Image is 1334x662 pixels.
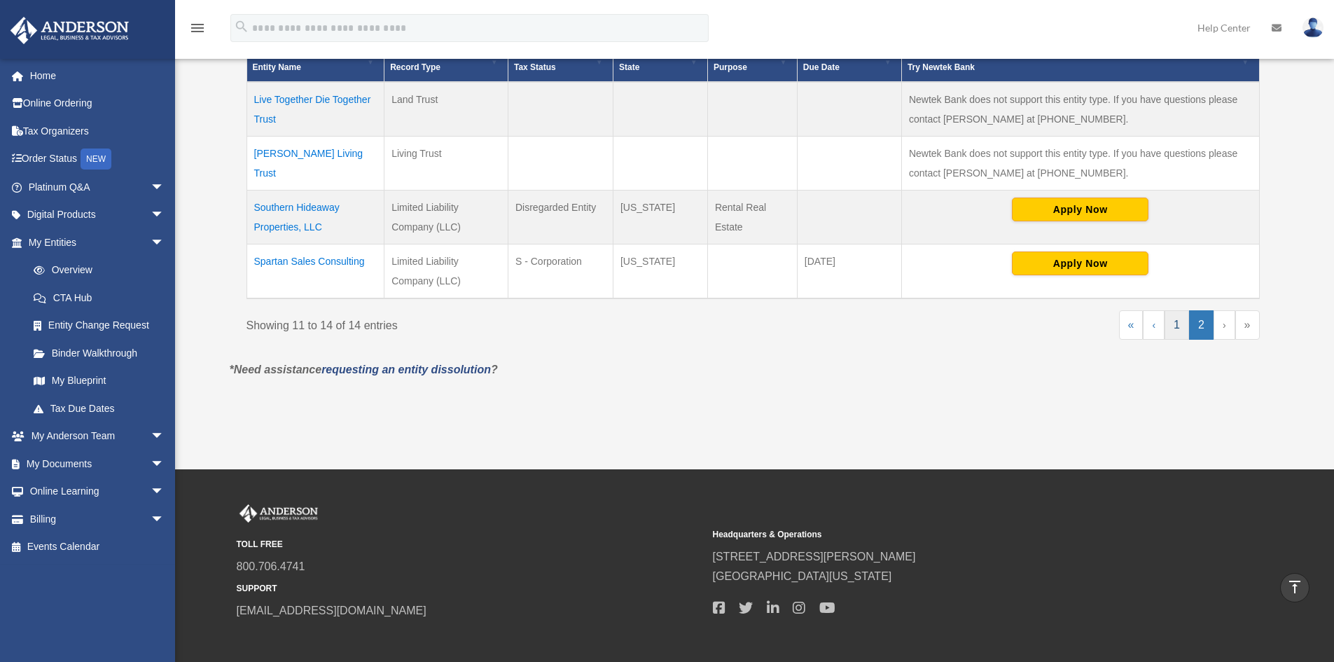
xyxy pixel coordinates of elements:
span: arrow_drop_down [151,422,179,451]
div: NEW [81,149,111,170]
a: Binder Walkthrough [20,339,179,367]
a: requesting an entity dissolution [321,364,491,375]
td: Newtek Bank does not support this entity type. If you have questions please contact [PERSON_NAME]... [901,137,1259,191]
a: My Anderson Teamarrow_drop_down [10,422,186,450]
a: Events Calendar [10,533,186,561]
th: Entity Name: Activate to invert sorting [246,36,384,83]
span: Tax Status [514,62,556,72]
img: Anderson Advisors Platinum Portal [6,17,133,44]
th: Federal Return Due Date: Activate to sort [797,36,901,83]
a: Online Learningarrow_drop_down [10,478,186,506]
a: Overview [20,256,172,284]
td: S - Corporation [508,244,613,299]
a: Digital Productsarrow_drop_down [10,201,186,229]
a: Next [1214,310,1235,340]
a: menu [189,25,206,36]
span: arrow_drop_down [151,173,179,202]
span: Entity Name [253,62,301,72]
td: Limited Liability Company (LLC) [384,191,508,244]
td: Land Trust [384,82,508,137]
span: arrow_drop_down [151,505,179,534]
td: Limited Liability Company (LLC) [384,244,508,299]
span: arrow_drop_down [151,201,179,230]
i: vertical_align_top [1286,579,1303,595]
span: arrow_drop_down [151,478,179,506]
em: *Need assistance ? [230,364,498,375]
a: Previous [1143,310,1165,340]
td: [US_STATE] [613,191,707,244]
td: Spartan Sales Consulting [246,244,384,299]
a: Tax Organizers [10,117,186,145]
td: [DATE] [797,244,901,299]
a: [GEOGRAPHIC_DATA][US_STATE] [713,570,892,582]
a: My Documentsarrow_drop_down [10,450,186,478]
a: Online Ordering [10,90,186,118]
small: Headquarters & Operations [713,527,1179,542]
a: 1 [1165,310,1189,340]
a: Home [10,62,186,90]
div: Try Newtek Bank [908,59,1238,76]
span: arrow_drop_down [151,228,179,257]
button: Apply Now [1012,198,1148,221]
td: Southern Hideaway Properties, LLC [246,191,384,244]
td: Living Trust [384,137,508,191]
th: Business Purpose: Activate to sort [707,36,797,83]
td: Rental Real Estate [707,191,797,244]
td: Newtek Bank does not support this entity type. If you have questions please contact [PERSON_NAME]... [901,82,1259,137]
a: Entity Change Request [20,312,179,340]
a: CTA Hub [20,284,179,312]
div: Showing 11 to 14 of 14 entries [246,310,743,336]
a: First [1119,310,1144,340]
img: User Pic [1302,18,1323,38]
th: Tax Status: Activate to sort [508,36,613,83]
small: SUPPORT [237,581,703,596]
td: [PERSON_NAME] Living Trust [246,137,384,191]
th: Try Newtek Bank : Activate to sort [901,36,1259,83]
a: My Blueprint [20,367,179,395]
td: [US_STATE] [613,244,707,299]
a: vertical_align_top [1280,573,1309,602]
a: 2 [1189,310,1214,340]
a: [STREET_ADDRESS][PERSON_NAME] [713,551,916,563]
a: 800.706.4741 [237,560,305,572]
button: Apply Now [1012,251,1148,275]
a: [EMAIL_ADDRESS][DOMAIN_NAME] [237,605,426,616]
span: arrow_drop_down [151,450,179,478]
span: Record Type [390,62,440,72]
a: My Entitiesarrow_drop_down [10,228,179,256]
small: TOLL FREE [237,537,703,552]
i: search [234,19,249,34]
img: Anderson Advisors Platinum Portal [237,504,321,523]
a: Platinum Q&Aarrow_drop_down [10,173,186,201]
a: Tax Due Dates [20,394,179,422]
a: Last [1235,310,1260,340]
i: menu [189,20,206,36]
a: Billingarrow_drop_down [10,505,186,533]
th: Organization State: Activate to sort [613,36,707,83]
td: Disregarded Entity [508,191,613,244]
th: Record Type: Activate to sort [384,36,508,83]
td: Live Together Die Together Trust [246,82,384,137]
a: Order StatusNEW [10,145,186,174]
